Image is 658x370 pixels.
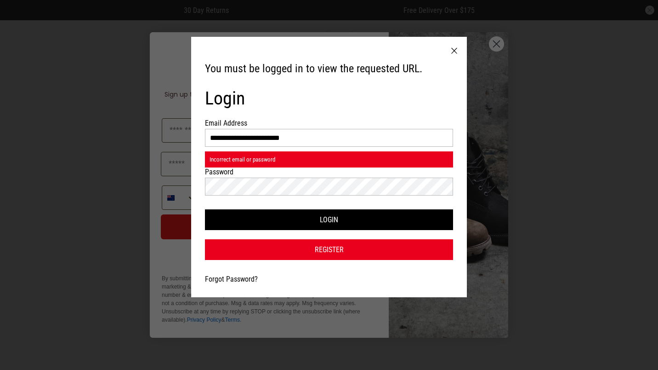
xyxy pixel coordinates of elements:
[205,62,453,76] h3: You must be logged in to view the requested URL.
[7,4,35,31] button: Open LiveChat chat widget
[205,239,453,260] a: Register
[205,168,255,176] label: Password
[205,87,453,110] h1: Login
[205,119,255,127] label: Email Address
[205,151,453,168] div: Incorrect email or password
[205,209,453,230] button: Login
[205,275,258,283] a: Forgot Password?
